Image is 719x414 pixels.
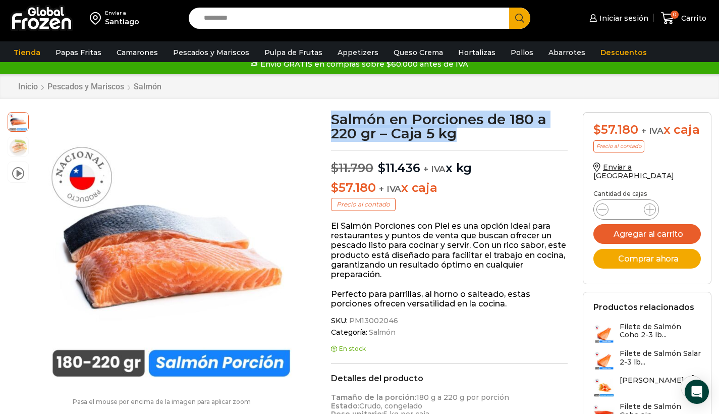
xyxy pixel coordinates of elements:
[641,126,663,136] span: + IVA
[587,8,648,28] a: Iniciar sesión
[593,163,674,180] a: Enviar a [GEOGRAPHIC_DATA]
[378,161,420,175] bdi: 11.436
[348,317,399,325] span: PM13002046
[453,43,501,62] a: Hortalizas
[331,317,568,325] span: SKU:
[685,380,709,404] div: Open Intercom Messenger
[658,7,709,30] a: 0 Carrito
[331,289,568,308] p: Perfecto para parrillas, al horno o salteado, estas porciones ofrecen versatilidad en la cocina.
[593,122,601,137] span: $
[331,112,568,140] h1: Salmón en Porciones de 180 a 220 gr – Caja 5 kg
[105,17,139,27] div: Santiago
[331,345,568,352] p: En stock
[8,137,28,158] span: plato-salmon
[423,164,446,174] span: + IVA
[8,398,316,405] p: Pasa el mouse por encima de la imagen para aplicar zoom
[543,43,590,62] a: Abarrotes
[597,13,648,23] span: Iniciar sesión
[47,82,125,91] a: Pescados y Mariscos
[593,140,644,152] p: Precio al contado
[331,221,568,279] p: El Salmón Porciones con Piel es una opción ideal para restaurantes y puntos de venta que buscan o...
[18,82,162,91] nav: Breadcrumb
[378,161,385,175] span: $
[620,376,694,385] h3: [PERSON_NAME] -...
[331,150,568,176] p: x kg
[593,249,701,269] button: Comprar ahora
[331,401,359,410] strong: Estado:
[593,224,701,244] button: Agregar al carrito
[90,10,105,27] img: address-field-icon.svg
[509,8,530,29] button: Search button
[18,82,38,91] a: Inicio
[34,112,310,388] img: salmon-porcion-180-200gr
[679,13,706,23] span: Carrito
[333,43,383,62] a: Appetizers
[331,161,339,175] span: $
[506,43,538,62] a: Pollos
[331,198,396,211] p: Precio al contado
[379,184,401,194] span: + IVA
[331,393,416,402] strong: Tamaño de la porción:
[331,180,375,195] bdi: 57.180
[617,202,636,217] input: Product quantity
[259,43,327,62] a: Pulpa de Frutas
[331,161,373,175] bdi: 11.790
[620,323,701,340] h3: Filete de Salmón Coho 2-3 lb...
[620,349,701,367] h3: Filete de Salmón Salar 2-3 lb...
[9,43,45,62] a: Tienda
[593,123,701,137] div: x caja
[112,43,163,62] a: Camarones
[389,43,448,62] a: Queso Crema
[331,328,568,337] span: Categoría:
[593,190,701,197] p: Cantidad de cajas
[331,374,568,383] h2: Detalles del producto
[671,11,679,19] span: 0
[593,302,694,312] h2: Productos relacionados
[331,181,568,195] p: x caja
[133,82,162,91] a: Salmón
[34,112,310,388] div: 1 / 3
[331,180,339,195] span: $
[593,376,694,397] a: [PERSON_NAME] -...
[50,43,106,62] a: Papas Fritas
[595,43,652,62] a: Descuentos
[105,10,139,17] div: Enviar a
[593,122,638,137] bdi: 57.180
[593,349,701,371] a: Filete de Salmón Salar 2-3 lb...
[8,111,28,131] span: salmon-porcion-180-200gr
[593,323,701,344] a: Filete de Salmón Coho 2-3 lb...
[168,43,254,62] a: Pescados y Mariscos
[367,328,396,337] a: Salmón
